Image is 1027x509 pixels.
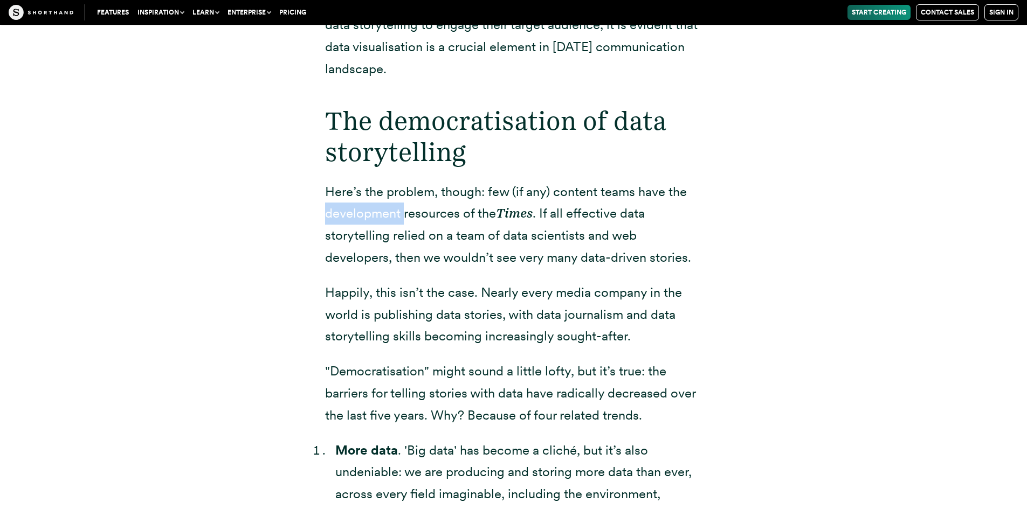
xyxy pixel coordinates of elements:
a: Contact Sales [916,4,979,20]
button: Learn [188,5,223,20]
h2: The democratisation of data storytelling [325,106,702,168]
p: Happily, this isn’t the case. Nearly every media company in the world is publishing data stories,... [325,282,702,347]
button: Enterprise [223,5,275,20]
img: The Craft [9,5,73,20]
button: Inspiration [133,5,188,20]
a: Sign in [984,4,1018,20]
p: Here’s the problem, though: few (if any) content teams have the development resources of the . If... [325,181,702,269]
a: Pricing [275,5,311,20]
strong: More data [335,442,398,458]
p: "Democratisation" might sound a little lofty, but it’s true: the barriers for telling stories wit... [325,360,702,426]
em: Times [496,205,533,221]
a: Features [93,5,133,20]
a: Start Creating [847,5,911,20]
